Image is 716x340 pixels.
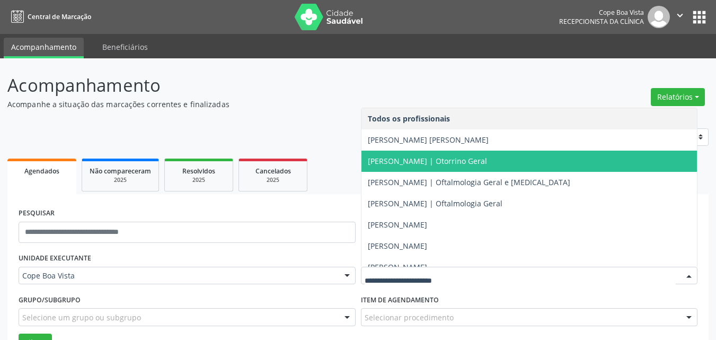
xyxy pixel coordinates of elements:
[22,271,334,281] span: Cope Boa Vista
[674,10,686,21] i: 
[246,176,299,184] div: 2025
[90,176,151,184] div: 2025
[19,250,91,267] label: UNIDADE EXECUTANTE
[559,17,644,26] span: Recepcionista da clínica
[365,312,454,323] span: Selecionar procedimento
[7,99,498,110] p: Acompanhe a situação das marcações correntes e finalizadas
[368,156,487,166] span: [PERSON_NAME] | Otorrino Geral
[361,292,439,308] label: Item de agendamento
[368,135,489,145] span: [PERSON_NAME] [PERSON_NAME]
[368,262,427,272] span: [PERSON_NAME]
[255,167,291,176] span: Cancelados
[648,6,670,28] img: img
[19,292,81,308] label: Grupo/Subgrupo
[670,6,690,28] button: 
[24,167,59,176] span: Agendados
[651,88,705,106] button: Relatórios
[368,198,502,208] span: [PERSON_NAME] | Oftalmologia Geral
[19,205,55,222] label: PESQUISAR
[22,312,141,323] span: Selecione um grupo ou subgrupo
[690,8,709,27] button: apps
[182,167,215,176] span: Resolvidos
[368,114,450,124] span: Todos os profissionais
[28,12,91,21] span: Central de Marcação
[90,167,151,176] span: Não compareceram
[559,8,644,17] div: Cope Boa Vista
[4,38,84,58] a: Acompanhamento
[368,177,570,187] span: [PERSON_NAME] | Oftalmologia Geral e [MEDICAL_DATA]
[368,241,427,251] span: [PERSON_NAME]
[95,38,155,56] a: Beneficiários
[368,220,427,230] span: [PERSON_NAME]
[172,176,225,184] div: 2025
[7,8,91,25] a: Central de Marcação
[7,72,498,99] p: Acompanhamento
